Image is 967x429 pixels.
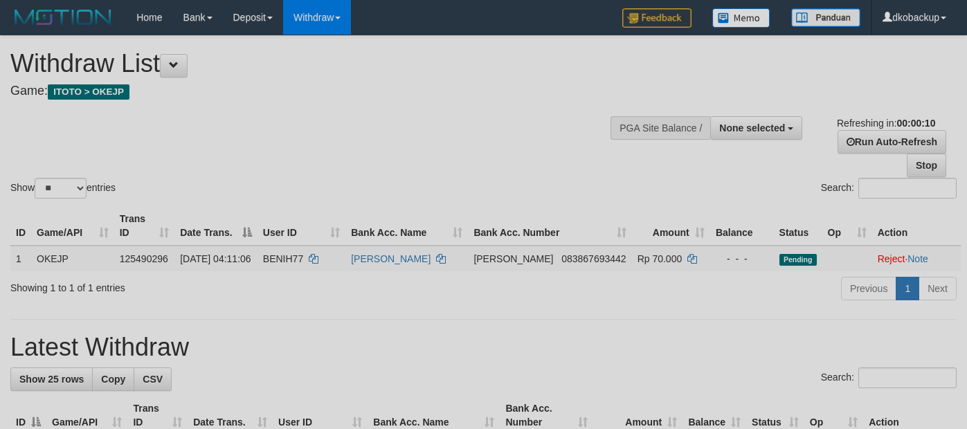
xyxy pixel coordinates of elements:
span: [DATE] 04:11:06 [180,253,251,264]
span: 125490296 [120,253,168,264]
span: None selected [719,122,785,134]
input: Search: [858,367,957,388]
a: Stop [907,154,946,177]
span: BENIH77 [263,253,303,264]
a: Run Auto-Refresh [838,130,946,154]
input: Search: [858,178,957,199]
th: Amount: activate to sort column ascending [632,206,710,246]
img: Button%20Memo.svg [712,8,770,28]
a: Reject [878,253,905,264]
h1: Latest Withdraw [10,334,957,361]
th: Trans ID: activate to sort column ascending [114,206,174,246]
span: Show 25 rows [19,374,84,385]
span: Pending [779,254,817,266]
select: Showentries [35,178,87,199]
span: ITOTO > OKEJP [48,84,129,100]
span: [PERSON_NAME] [473,253,553,264]
a: Note [907,253,928,264]
div: PGA Site Balance / [611,116,710,140]
th: Balance [710,206,774,246]
td: · [872,246,961,271]
th: ID [10,206,31,246]
a: Show 25 rows [10,367,93,391]
label: Search: [821,367,957,388]
span: CSV [143,374,163,385]
label: Search: [821,178,957,199]
th: Date Trans.: activate to sort column descending [174,206,257,246]
span: Refreshing in: [837,118,935,129]
a: Copy [92,367,134,391]
td: OKEJP [31,246,114,271]
th: Op: activate to sort column ascending [822,206,872,246]
img: Feedback.jpg [622,8,692,28]
strong: 00:00:10 [896,118,935,129]
h4: Game: [10,84,631,98]
label: Show entries [10,178,116,199]
img: MOTION_logo.png [10,7,116,28]
div: - - - [716,252,768,266]
img: panduan.png [791,8,860,27]
span: Rp 70.000 [638,253,683,264]
th: Action [872,206,961,246]
th: User ID: activate to sort column ascending [257,206,345,246]
h1: Withdraw List [10,50,631,77]
th: Bank Acc. Name: activate to sort column ascending [345,206,468,246]
div: Showing 1 to 1 of 1 entries [10,275,392,295]
th: Status [774,206,822,246]
td: 1 [10,246,31,271]
a: Next [919,277,957,300]
th: Game/API: activate to sort column ascending [31,206,114,246]
button: None selected [710,116,802,140]
span: Copy 083867693442 to clipboard [561,253,626,264]
a: CSV [134,367,172,391]
span: Copy [101,374,125,385]
a: [PERSON_NAME] [351,253,431,264]
a: Previous [841,277,896,300]
th: Bank Acc. Number: activate to sort column ascending [468,206,631,246]
a: 1 [896,277,919,300]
